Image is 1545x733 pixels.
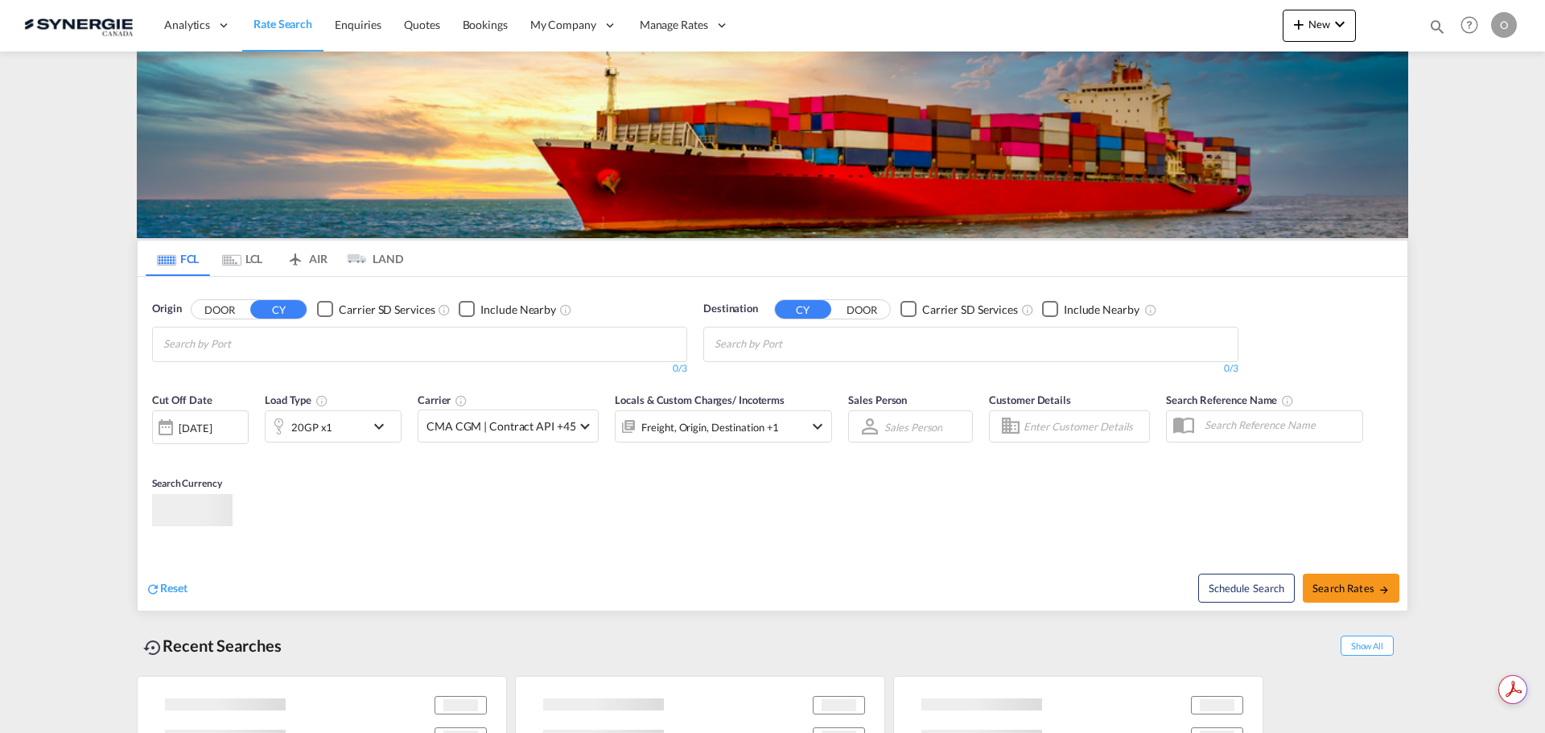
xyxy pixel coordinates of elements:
md-icon: icon-information-outline [315,394,328,407]
span: Load Type [265,393,328,406]
button: DOOR [192,300,248,319]
div: Help [1456,11,1491,40]
span: Origin [152,301,181,317]
md-icon: Unchecked: Ignores neighbouring ports when fetching rates.Checked : Includes neighbouring ports w... [559,303,572,316]
md-chips-wrap: Chips container with autocompletion. Enter the text area, type text to search, and then use the u... [161,327,323,357]
input: Chips input. [163,331,316,357]
md-icon: icon-magnify [1428,18,1446,35]
span: Locals & Custom Charges [615,393,785,406]
input: Chips input. [715,331,867,357]
md-tab-item: LAND [339,241,403,276]
span: My Company [530,17,596,33]
div: Freight Origin Destination Factory Stuffing [641,416,779,439]
md-datepicker: Select [152,443,164,464]
div: icon-magnify [1428,18,1446,42]
button: DOOR [834,300,890,319]
md-icon: Unchecked: Search for CY (Container Yard) services for all selected carriers.Checked : Search for... [1021,303,1034,316]
span: New [1289,18,1349,31]
button: Search Ratesicon-arrow-right [1303,574,1399,603]
md-checkbox: Checkbox No Ink [900,301,1018,318]
button: icon-plus 400-fgNewicon-chevron-down [1283,10,1356,42]
md-icon: The selected Trucker/Carrierwill be displayed in the rate results If the rates are from another f... [455,394,468,407]
span: Search Reference Name [1166,393,1294,406]
div: 20GP x1icon-chevron-down [265,410,402,443]
span: Enquiries [335,18,381,31]
div: Freight Origin Destination Factory Stuffingicon-chevron-down [615,410,832,443]
md-icon: Unchecked: Ignores neighbouring ports when fetching rates.Checked : Includes neighbouring ports w... [1144,303,1157,316]
div: Carrier SD Services [922,302,1018,318]
md-checkbox: Checkbox No Ink [459,301,556,318]
md-icon: icon-refresh [146,582,160,596]
span: Help [1456,11,1483,39]
span: Manage Rates [640,17,708,33]
md-tab-item: FCL [146,241,210,276]
button: CY [250,300,307,319]
md-select: Sales Person [883,415,944,439]
md-icon: icon-airplane [286,249,305,261]
span: Destination [703,301,758,317]
input: Enter Customer Details [1024,414,1144,439]
button: CY [775,300,831,319]
span: Rate Search [253,17,312,31]
md-icon: icon-arrow-right [1378,584,1390,595]
md-tab-item: LCL [210,241,274,276]
span: / Incoterms [732,393,785,406]
div: Carrier SD Services [339,302,435,318]
md-icon: icon-plus 400-fg [1289,14,1308,34]
div: 0/3 [152,362,687,376]
div: [DATE] [152,410,249,444]
input: Search Reference Name [1197,413,1362,437]
span: Search Currency [152,477,222,489]
div: icon-refreshReset [146,580,187,598]
div: OriginDOOR CY Checkbox No InkUnchecked: Search for CY (Container Yard) services for all selected ... [138,277,1407,611]
md-icon: icon-backup-restore [143,638,163,657]
span: CMA CGM | Contract API +45 [426,418,575,434]
div: Recent Searches [137,628,288,664]
div: O [1491,12,1517,38]
md-icon: Your search will be saved by the below given name [1281,394,1294,407]
md-icon: icon-chevron-down [808,417,827,436]
md-checkbox: Checkbox No Ink [317,301,435,318]
div: 0/3 [703,362,1238,376]
md-icon: icon-chevron-down [1330,14,1349,34]
span: Reset [160,581,187,595]
span: Show All [1341,636,1394,656]
span: Bookings [463,18,508,31]
md-icon: icon-chevron-down [369,417,397,436]
md-chips-wrap: Chips container with autocompletion. Enter the text area, type text to search, and then use the u... [712,327,874,357]
button: Note: By default Schedule search will only considerorigin ports, destination ports and cut off da... [1198,574,1295,603]
span: Customer Details [989,393,1070,406]
span: Analytics [164,17,210,33]
img: LCL+%26+FCL+BACKGROUND.png [137,51,1408,238]
md-pagination-wrapper: Use the left and right arrow keys to navigate between tabs [146,241,403,276]
span: Carrier [418,393,468,406]
div: [DATE] [179,421,212,435]
div: Include Nearby [1064,302,1139,318]
div: 20GP x1 [291,416,332,439]
span: Search Rates [1312,582,1390,595]
div: Include Nearby [480,302,556,318]
md-tab-item: AIR [274,241,339,276]
span: Sales Person [848,393,907,406]
span: Quotes [404,18,439,31]
span: Cut Off Date [152,393,212,406]
md-checkbox: Checkbox No Ink [1042,301,1139,318]
md-icon: Unchecked: Search for CY (Container Yard) services for all selected carriers.Checked : Search for... [438,303,451,316]
img: 1f56c880d42311ef80fc7dca854c8e59.png [24,7,133,43]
